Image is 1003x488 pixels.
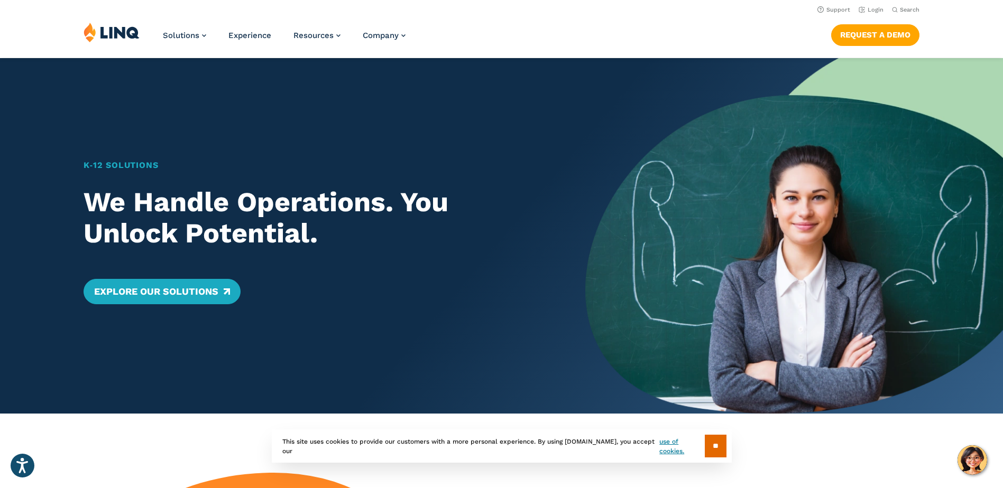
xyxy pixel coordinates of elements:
[293,31,341,40] a: Resources
[585,58,1003,414] img: Home Banner
[892,6,919,14] button: Open Search Bar
[363,31,406,40] a: Company
[84,279,241,304] a: Explore Our Solutions
[84,186,544,250] h2: We Handle Operations. You Unlock Potential.
[84,22,140,42] img: LINQ | K‑12 Software
[659,437,704,456] a: use of cookies.
[293,31,334,40] span: Resources
[163,31,206,40] a: Solutions
[958,445,987,475] button: Hello, have a question? Let’s chat.
[363,31,399,40] span: Company
[163,22,406,57] nav: Primary Navigation
[272,429,732,463] div: This site uses cookies to provide our customers with a more personal experience. By using [DOMAIN...
[817,6,850,13] a: Support
[859,6,884,13] a: Login
[900,6,919,13] span: Search
[831,22,919,45] nav: Button Navigation
[163,31,199,40] span: Solutions
[831,24,919,45] a: Request a Demo
[228,31,271,40] a: Experience
[84,159,544,172] h1: K‑12 Solutions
